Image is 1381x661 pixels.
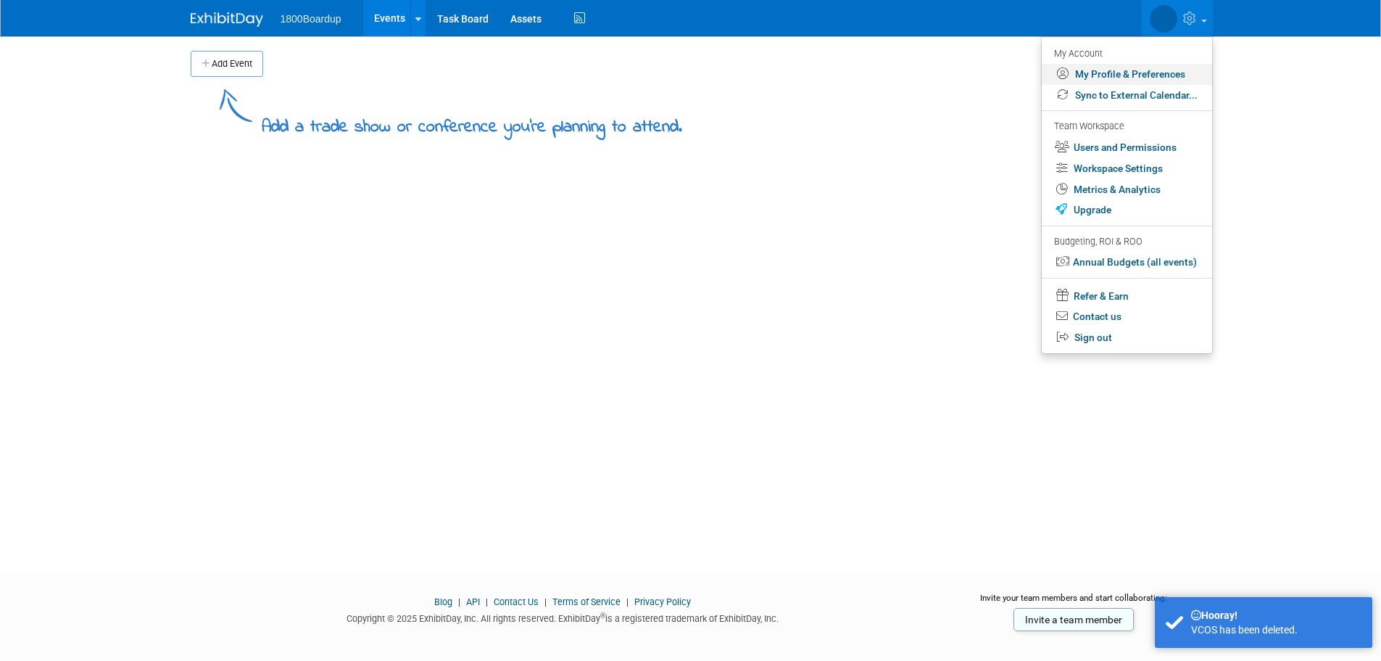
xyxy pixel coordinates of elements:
a: Terms of Service [552,596,621,607]
a: Contact Us [494,596,539,607]
img: Haleigh Lauritzen [1150,5,1177,33]
a: Privacy Policy [634,596,691,607]
button: Add Event [191,51,263,77]
a: Blog [434,596,452,607]
div: My Account [1054,44,1198,62]
div: Invite your team members and start collaborating: [957,592,1191,614]
a: Metrics & Analytics [1042,179,1212,200]
a: Annual Budgets (all events) [1042,252,1212,273]
a: Upgrade [1042,200,1212,221]
img: ExhibitDay [191,12,263,27]
span: | [623,596,632,607]
a: My Profile & Preferences [1042,64,1212,85]
span: | [541,596,550,607]
a: Contact us [1042,306,1212,327]
sup: ® [600,612,605,620]
span: | [455,596,464,607]
a: Sync to External Calendar... [1042,85,1212,106]
div: VCOS has been deleted. [1191,623,1361,637]
div: Add a trade show or conference you're planning to attend. [262,104,682,140]
a: API [466,596,480,607]
span: | [482,596,492,607]
a: Sign out [1042,327,1212,348]
div: Hooray! [1191,608,1361,623]
div: Team Workspace [1054,119,1198,135]
a: Invite a team member [1013,608,1134,631]
a: Workspace Settings [1042,158,1212,179]
div: Copyright © 2025 ExhibitDay, Inc. All rights reserved. ExhibitDay is a registered trademark of Ex... [191,609,936,625]
a: Refer & Earn [1042,284,1212,307]
span: 1800Boardup [281,13,341,25]
div: Budgeting, ROI & ROO [1054,234,1198,250]
a: Users and Permissions [1042,137,1212,158]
